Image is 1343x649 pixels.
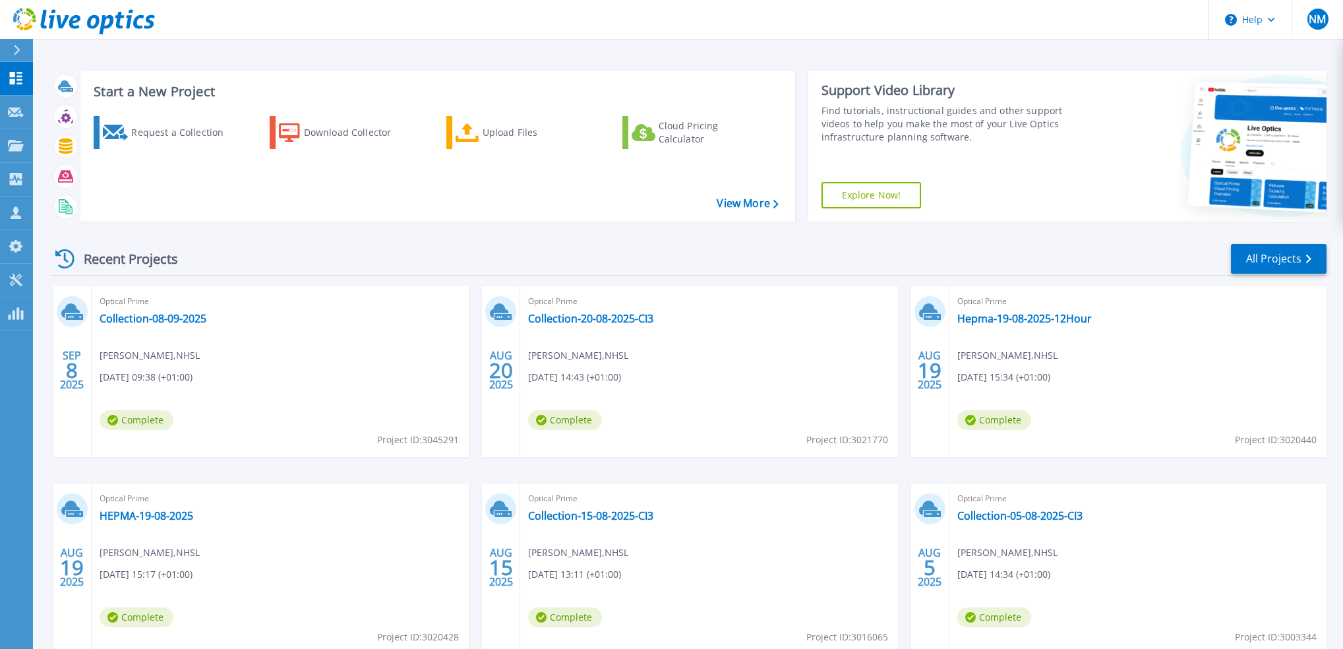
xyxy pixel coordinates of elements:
a: Request a Collection [94,116,241,149]
span: [DATE] 14:43 (+01:00) [528,370,621,385]
div: AUG 2025 [489,543,514,592]
span: 15 [489,562,513,573]
span: 20 [489,365,513,376]
a: Collection-08-09-2025 [100,312,206,325]
span: [PERSON_NAME] , NHSL [100,348,200,363]
div: AUG 2025 [59,543,84,592]
div: Recent Projects [51,243,196,275]
a: Collection-05-08-2025-CI3 [957,509,1083,522]
span: Optical Prime [100,294,461,309]
span: Complete [957,410,1031,430]
span: Optical Prime [528,294,889,309]
a: HEPMA-19-08-2025 [100,509,193,522]
div: Support Video Library [821,82,1087,99]
span: [DATE] 15:17 (+01:00) [100,567,193,582]
span: [DATE] 09:38 (+01:00) [100,370,193,385]
span: Project ID: 3003344 [1235,630,1317,644]
span: Project ID: 3021770 [806,433,888,447]
span: Complete [528,410,602,430]
a: Collection-15-08-2025-CI3 [528,509,653,522]
span: Optical Prime [100,491,461,506]
div: AUG 2025 [489,346,514,394]
a: Cloud Pricing Calculator [622,116,769,149]
span: 5 [924,562,936,573]
div: Request a Collection [131,119,237,146]
span: [PERSON_NAME] , NHSL [100,545,200,560]
span: 8 [66,365,78,376]
span: Project ID: 3045291 [377,433,459,447]
span: [PERSON_NAME] , NHSL [957,348,1058,363]
span: [DATE] 14:34 (+01:00) [957,567,1050,582]
span: NM [1309,14,1326,24]
a: Collection-20-08-2025-CI3 [528,312,653,325]
span: [PERSON_NAME] , NHSL [528,348,628,363]
a: Upload Files [446,116,593,149]
div: AUG 2025 [917,346,942,394]
span: [PERSON_NAME] , NHSL [957,545,1058,560]
div: Cloud Pricing Calculator [659,119,764,146]
span: [PERSON_NAME] , NHSL [528,545,628,560]
span: Complete [100,410,173,430]
span: Project ID: 3020440 [1235,433,1317,447]
div: Upload Files [483,119,588,146]
span: Project ID: 3016065 [806,630,888,644]
a: Explore Now! [821,182,922,208]
span: Complete [100,607,173,627]
span: Optical Prime [957,294,1319,309]
span: Complete [957,607,1031,627]
span: Optical Prime [957,491,1319,506]
div: SEP 2025 [59,346,84,394]
span: Project ID: 3020428 [377,630,459,644]
span: [DATE] 13:11 (+01:00) [528,567,621,582]
div: Download Collector [304,119,409,146]
a: Download Collector [270,116,417,149]
a: All Projects [1231,244,1327,274]
span: [DATE] 15:34 (+01:00) [957,370,1050,385]
a: Hepma-19-08-2025-12Hour [957,312,1092,325]
a: View More [717,197,778,210]
span: Optical Prime [528,491,889,506]
span: Complete [528,607,602,627]
h3: Start a New Project [94,84,778,99]
span: 19 [60,562,84,573]
div: Find tutorials, instructional guides and other support videos to help you make the most of your L... [821,104,1087,144]
div: AUG 2025 [917,543,942,592]
span: 19 [918,365,941,376]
